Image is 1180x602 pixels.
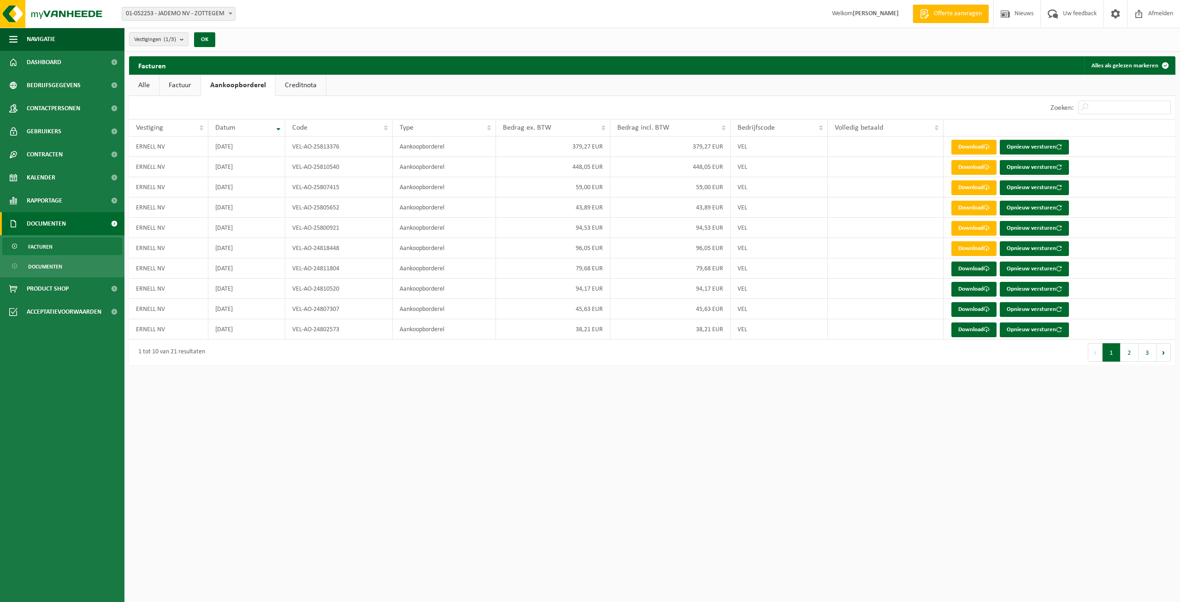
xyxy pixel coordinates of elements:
div: 1 tot 10 van 21 resultaten [134,344,205,361]
td: 94,53 EUR [496,218,610,238]
span: Contactpersonen [27,97,80,120]
td: 38,21 EUR [610,319,731,340]
a: Download [951,180,997,195]
td: 379,27 EUR [496,137,610,157]
td: VEL-AO-24802573 [285,319,393,340]
span: 01-052253 - JADEMO NV - ZOTTEGEM [122,7,236,21]
td: VEL-AO-25805652 [285,197,393,218]
button: Previous [1088,343,1103,362]
td: ERNELL NV [129,258,208,279]
td: 448,05 EUR [496,157,610,177]
td: 59,00 EUR [610,177,731,197]
label: Zoeken: [1050,104,1074,112]
td: VEL-AO-24818448 [285,238,393,258]
span: Type [400,124,413,131]
button: Opnieuw versturen [1000,201,1069,215]
a: Download [951,262,997,276]
button: Vestigingen(1/3) [129,32,189,46]
button: Opnieuw versturen [1000,180,1069,195]
td: VEL [731,177,828,197]
td: 379,27 EUR [610,137,731,157]
td: ERNELL NV [129,177,208,197]
a: Facturen [2,238,122,255]
td: 45,63 EUR [610,299,731,319]
td: ERNELL NV [129,157,208,177]
td: 96,05 EUR [610,238,731,258]
td: ERNELL NV [129,319,208,340]
span: Datum [215,124,236,131]
td: [DATE] [208,177,285,197]
td: 38,21 EUR [496,319,610,340]
span: Contracten [27,143,63,166]
span: Bedrag ex. BTW [503,124,551,131]
td: Aankoopborderel [393,218,496,238]
td: 448,05 EUR [610,157,731,177]
span: Rapportage [27,189,62,212]
button: Opnieuw versturen [1000,282,1069,297]
span: Bedrijfsgegevens [27,74,81,97]
strong: [PERSON_NAME] [853,10,899,17]
td: 94,17 EUR [610,279,731,299]
td: [DATE] [208,279,285,299]
td: VEL-AO-24811804 [285,258,393,279]
td: VEL [731,157,828,177]
td: VEL [731,258,828,279]
td: [DATE] [208,137,285,157]
td: [DATE] [208,299,285,319]
span: Gebruikers [27,120,61,143]
button: Alles als gelezen markeren [1084,56,1174,75]
span: Product Shop [27,277,69,300]
td: 45,63 EUR [496,299,610,319]
span: Dashboard [27,51,61,74]
td: ERNELL NV [129,218,208,238]
a: Download [951,282,997,297]
span: Navigatie [27,28,55,51]
td: Aankoopborderel [393,157,496,177]
td: 43,89 EUR [610,197,731,218]
td: [DATE] [208,157,285,177]
a: Download [951,160,997,175]
td: Aankoopborderel [393,137,496,157]
td: VEL-AO-24810520 [285,279,393,299]
td: Aankoopborderel [393,177,496,197]
a: Download [951,322,997,337]
span: Kalender [27,166,55,189]
td: 96,05 EUR [496,238,610,258]
td: 43,89 EUR [496,197,610,218]
td: VEL [731,137,828,157]
span: Documenten [27,212,66,235]
td: VEL-AO-25800921 [285,218,393,238]
td: VEL [731,218,828,238]
td: VEL-AO-25810540 [285,157,393,177]
button: Opnieuw versturen [1000,160,1069,175]
td: [DATE] [208,258,285,279]
button: Opnieuw versturen [1000,322,1069,337]
a: Documenten [2,257,122,275]
a: Download [951,241,997,256]
td: VEL [731,319,828,340]
td: VEL [731,279,828,299]
span: Vestiging [136,124,163,131]
td: Aankoopborderel [393,238,496,258]
td: [DATE] [208,197,285,218]
td: 59,00 EUR [496,177,610,197]
td: ERNELL NV [129,238,208,258]
a: Offerte aanvragen [913,5,989,23]
td: VEL [731,197,828,218]
h2: Facturen [129,56,175,74]
td: Aankoopborderel [393,299,496,319]
span: 01-052253 - JADEMO NV - ZOTTEGEM [122,7,235,20]
a: Download [951,302,997,317]
td: 94,53 EUR [610,218,731,238]
a: Alle [129,75,159,96]
td: ERNELL NV [129,299,208,319]
span: Acceptatievoorwaarden [27,300,101,323]
td: VEL [731,299,828,319]
button: Opnieuw versturen [1000,221,1069,236]
button: 3 [1139,343,1156,362]
a: Creditnota [276,75,326,96]
td: ERNELL NV [129,137,208,157]
a: Download [951,201,997,215]
td: 79,68 EUR [496,258,610,279]
td: VEL [731,238,828,258]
